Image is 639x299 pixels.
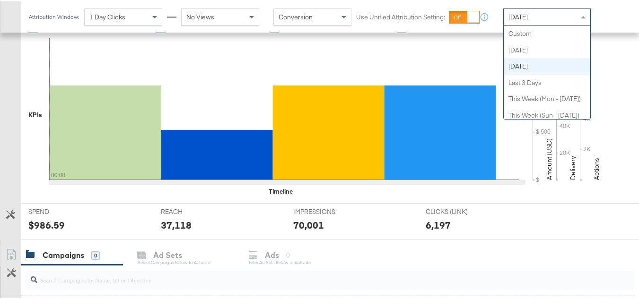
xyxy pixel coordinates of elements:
[161,206,232,215] span: REACH
[504,106,590,122] div: This Week (Sun - [DATE])
[293,217,324,231] div: 70,001
[186,11,214,20] span: No Views
[508,11,528,20] span: [DATE]
[504,24,590,41] div: Custom
[28,217,65,231] div: $986.59
[545,137,553,179] text: Amount (USD)
[356,11,445,20] label: Use Unified Attribution Setting:
[569,154,577,179] text: Delivery
[426,217,451,231] div: 6,197
[91,250,100,258] div: 0
[37,265,580,284] input: Search Campaigns by Name, ID or Objective
[28,12,79,19] div: Attribution Window:
[426,206,497,215] span: CLICKS (LINK)
[89,11,125,20] span: 1 Day Clicks
[504,73,590,90] div: Last 3 Days
[504,41,590,57] div: [DATE]
[592,156,601,179] text: Actions
[504,57,590,73] div: [DATE]
[293,206,364,215] span: IMPRESSIONS
[28,109,42,118] div: KPIs
[161,217,192,231] div: 37,118
[269,186,293,195] div: Timeline
[279,11,313,20] span: Conversion
[43,248,84,259] div: Campaigns
[504,89,590,106] div: This Week (Mon - [DATE])
[28,206,99,215] span: SPEND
